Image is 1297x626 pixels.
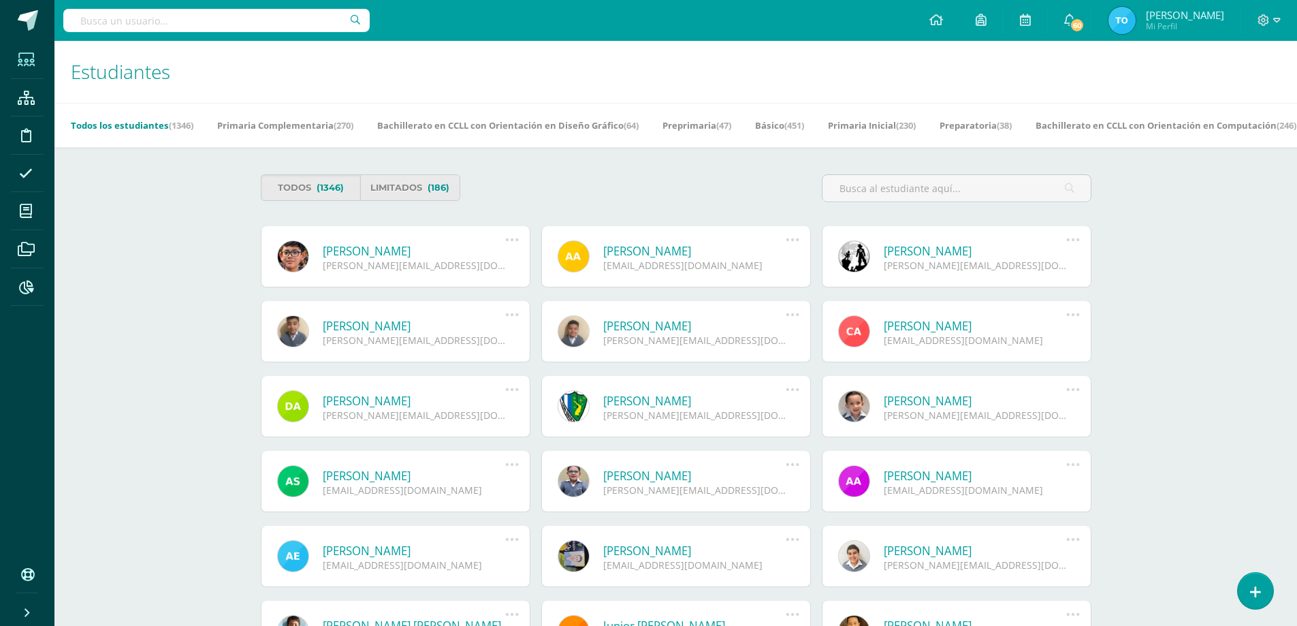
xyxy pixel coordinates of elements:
span: Estudiantes [71,59,170,84]
span: (38) [997,119,1012,131]
span: (1346) [317,175,344,200]
div: [PERSON_NAME][EMAIL_ADDRESS][DOMAIN_NAME] [884,259,1067,272]
a: [PERSON_NAME] [323,243,506,259]
a: [PERSON_NAME] [884,393,1067,409]
span: (64) [624,119,639,131]
a: [PERSON_NAME] [603,243,786,259]
a: Preprimaria(47) [662,114,731,136]
a: Primaria Complementaria(270) [217,114,353,136]
a: [PERSON_NAME] [603,318,786,334]
a: Primaria Inicial(230) [828,114,916,136]
span: (451) [784,119,804,131]
span: (1346) [169,119,193,131]
div: [PERSON_NAME][EMAIL_ADDRESS][DOMAIN_NAME] [603,409,786,422]
div: [EMAIL_ADDRESS][DOMAIN_NAME] [884,334,1067,347]
div: [PERSON_NAME][EMAIL_ADDRESS][DOMAIN_NAME] [884,409,1067,422]
input: Busca al estudiante aquí... [822,175,1091,202]
input: Busca un usuario... [63,9,370,32]
div: [PERSON_NAME][EMAIL_ADDRESS][DOMAIN_NAME] [603,484,786,497]
div: [EMAIL_ADDRESS][DOMAIN_NAME] [603,559,786,572]
div: [PERSON_NAME][EMAIL_ADDRESS][DOMAIN_NAME] [323,334,506,347]
div: [PERSON_NAME][EMAIL_ADDRESS][DOMAIN_NAME] [323,259,506,272]
a: [PERSON_NAME] [323,318,506,334]
a: [PERSON_NAME] [884,318,1067,334]
a: [PERSON_NAME] [323,468,506,484]
div: [EMAIL_ADDRESS][DOMAIN_NAME] [603,259,786,272]
div: [EMAIL_ADDRESS][DOMAIN_NAME] [323,484,506,497]
a: [PERSON_NAME] [323,543,506,559]
a: Preparatoria(38) [940,114,1012,136]
div: [EMAIL_ADDRESS][DOMAIN_NAME] [323,559,506,572]
span: (186) [428,175,449,200]
a: [PERSON_NAME] [603,468,786,484]
span: (246) [1277,119,1296,131]
span: 60 [1070,18,1085,33]
a: [PERSON_NAME] [603,393,786,409]
div: [PERSON_NAME][EMAIL_ADDRESS][DOMAIN_NAME] [323,409,506,422]
a: [PERSON_NAME] [884,468,1067,484]
a: Bachillerato en CCLL con Orientación en Computación(246) [1036,114,1296,136]
a: [PERSON_NAME] [603,543,786,559]
a: [PERSON_NAME] [323,393,506,409]
img: 76a3483454ffa6e9dcaa95aff092e504.png [1108,7,1136,34]
span: (270) [334,119,353,131]
a: Todos los estudiantes(1346) [71,114,193,136]
div: [PERSON_NAME][EMAIL_ADDRESS][DOMAIN_NAME] [884,559,1067,572]
a: Básico(451) [755,114,804,136]
div: [EMAIL_ADDRESS][DOMAIN_NAME] [884,484,1067,497]
span: Mi Perfil [1146,20,1224,32]
span: (230) [896,119,916,131]
span: [PERSON_NAME] [1146,8,1224,22]
a: [PERSON_NAME] [884,543,1067,559]
a: [PERSON_NAME] [884,243,1067,259]
a: Todos(1346) [261,174,361,201]
a: Limitados(186) [360,174,460,201]
a: Bachillerato en CCLL con Orientación en Diseño Gráfico(64) [377,114,639,136]
span: (47) [716,119,731,131]
div: [PERSON_NAME][EMAIL_ADDRESS][DOMAIN_NAME] [603,334,786,347]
